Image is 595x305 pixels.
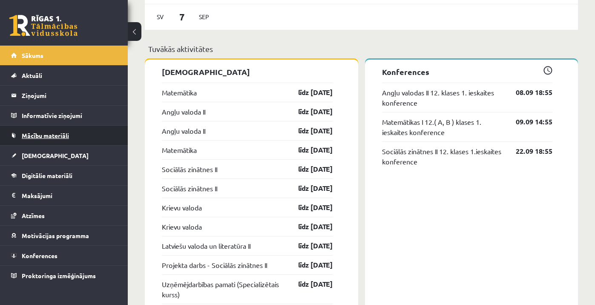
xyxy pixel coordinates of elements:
span: Sep [195,10,213,23]
span: Sv [151,10,169,23]
a: līdz [DATE] [283,183,333,193]
a: līdz [DATE] [283,145,333,155]
a: [DEMOGRAPHIC_DATA] [11,146,117,165]
span: Mācību materiāli [22,132,69,139]
a: līdz [DATE] [283,260,333,270]
span: Motivācijas programma [22,232,89,239]
legend: Informatīvie ziņojumi [22,106,117,125]
a: Sociālās zinātnes II [162,164,217,174]
a: līdz [DATE] [283,222,333,232]
a: Proktoringa izmēģinājums [11,266,117,285]
span: Aktuāli [22,72,42,79]
span: Digitālie materiāli [22,172,72,179]
p: Tuvākās aktivitātes [148,43,575,55]
a: Ziņojumi [11,86,117,105]
a: Matemātikas I 12.( A, B ) klases 1. ieskaites konference [382,117,503,137]
a: Aktuāli [11,66,117,85]
a: līdz [DATE] [283,106,333,117]
a: 08.09 18:55 [503,87,552,98]
a: Angļu valoda II [162,106,205,117]
a: Matemātika [162,145,197,155]
a: līdz [DATE] [283,241,333,251]
a: līdz [DATE] [283,126,333,136]
a: 22.09 18:55 [503,146,552,156]
a: Sociālās zinātnes II 12. klases 1.ieskaites konference [382,146,503,167]
a: Projekta darbs - Sociālās zinātnes II [162,260,267,270]
p: [DEMOGRAPHIC_DATA] [162,66,333,78]
a: Rīgas 1. Tālmācības vidusskola [9,15,78,36]
a: 09.09 14:55 [503,117,552,127]
a: līdz [DATE] [283,279,333,289]
a: Konferences [11,246,117,265]
span: 7 [169,10,195,24]
span: Atzīmes [22,212,45,219]
a: līdz [DATE] [283,87,333,98]
a: Atzīmes [11,206,117,225]
a: Angļu valodas II 12. klases 1. ieskaites konference [382,87,503,108]
a: Krievu valoda [162,222,202,232]
a: Uzņēmējdarbības pamati (Specializētais kurss) [162,279,283,299]
a: Angļu valoda II [162,126,205,136]
span: Sākums [22,52,43,59]
span: Konferences [22,252,57,259]
a: līdz [DATE] [283,164,333,174]
a: Sociālās zinātnes II [162,183,217,193]
span: [DEMOGRAPHIC_DATA] [22,152,89,159]
a: Informatīvie ziņojumi [11,106,117,125]
span: Proktoringa izmēģinājums [22,272,96,279]
a: Digitālie materiāli [11,166,117,185]
a: līdz [DATE] [283,202,333,213]
a: Mācību materiāli [11,126,117,145]
a: Matemātika [162,87,197,98]
a: Sākums [11,46,117,65]
a: Latviešu valoda un literatūra II [162,241,250,251]
a: Maksājumi [11,186,117,205]
legend: Maksājumi [22,186,117,205]
p: Konferences [382,66,553,78]
a: Krievu valoda [162,202,202,213]
a: Motivācijas programma [11,226,117,245]
legend: Ziņojumi [22,86,117,105]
